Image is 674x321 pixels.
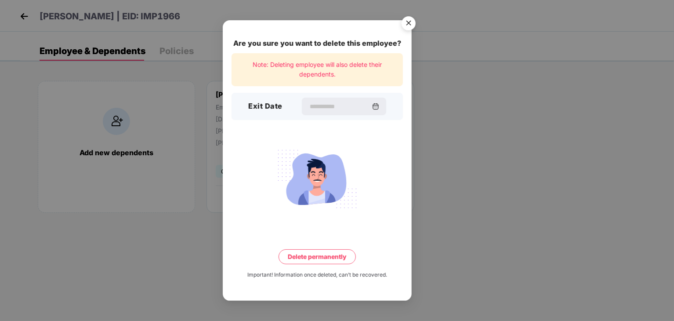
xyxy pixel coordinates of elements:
button: Delete permanently [279,249,356,264]
img: svg+xml;base64,PHN2ZyB4bWxucz0iaHR0cDovL3d3dy53My5vcmcvMjAwMC9zdmciIHdpZHRoPSI1NiIgaGVpZ2h0PSI1Ni... [396,12,421,36]
div: Important! Information once deleted, can’t be recovered. [247,270,387,279]
img: svg+xml;base64,PHN2ZyBpZD0iQ2FsZW5kYXItMzJ4MzIiIHhtbG5zPSJodHRwOi8vd3d3LnczLm9yZy8yMDAwL3N2ZyIgd2... [372,103,379,110]
img: svg+xml;base64,PHN2ZyB4bWxucz0iaHR0cDovL3d3dy53My5vcmcvMjAwMC9zdmciIHdpZHRoPSIyMjQiIGhlaWdodD0iMT... [268,144,366,213]
div: Note: Deleting employee will also delete their dependents. [232,53,403,86]
h3: Exit Date [248,101,283,112]
button: Close [396,12,420,36]
div: Are you sure you want to delete this employee? [232,38,403,49]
